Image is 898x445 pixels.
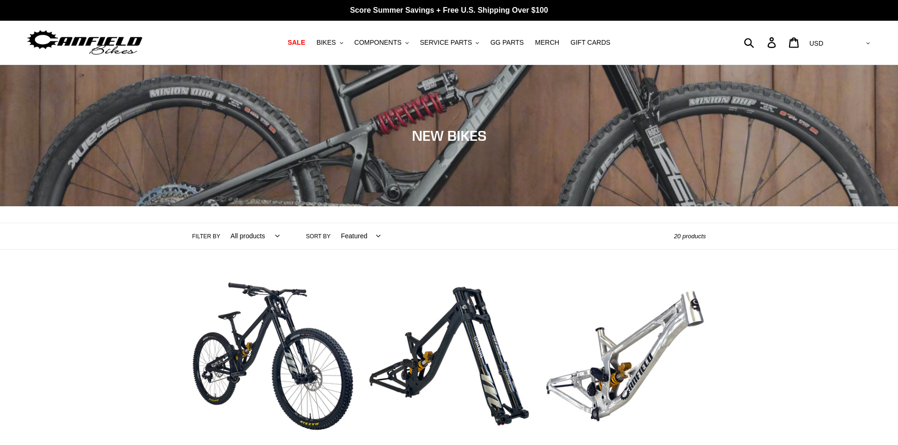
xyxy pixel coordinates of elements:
[412,127,486,144] span: NEW BIKES
[535,39,559,47] span: MERCH
[350,36,413,49] button: COMPONENTS
[566,36,615,49] a: GIFT CARDS
[420,39,472,47] span: SERVICE PARTS
[749,32,773,53] input: Search
[288,39,305,47] span: SALE
[312,36,347,49] button: BIKES
[306,232,330,241] label: Sort by
[674,233,706,240] span: 20 products
[415,36,484,49] button: SERVICE PARTS
[530,36,564,49] a: MERCH
[316,39,336,47] span: BIKES
[354,39,402,47] span: COMPONENTS
[26,28,144,57] img: Canfield Bikes
[570,39,610,47] span: GIFT CARDS
[192,232,221,241] label: Filter by
[490,39,524,47] span: GG PARTS
[486,36,528,49] a: GG PARTS
[283,36,310,49] a: SALE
